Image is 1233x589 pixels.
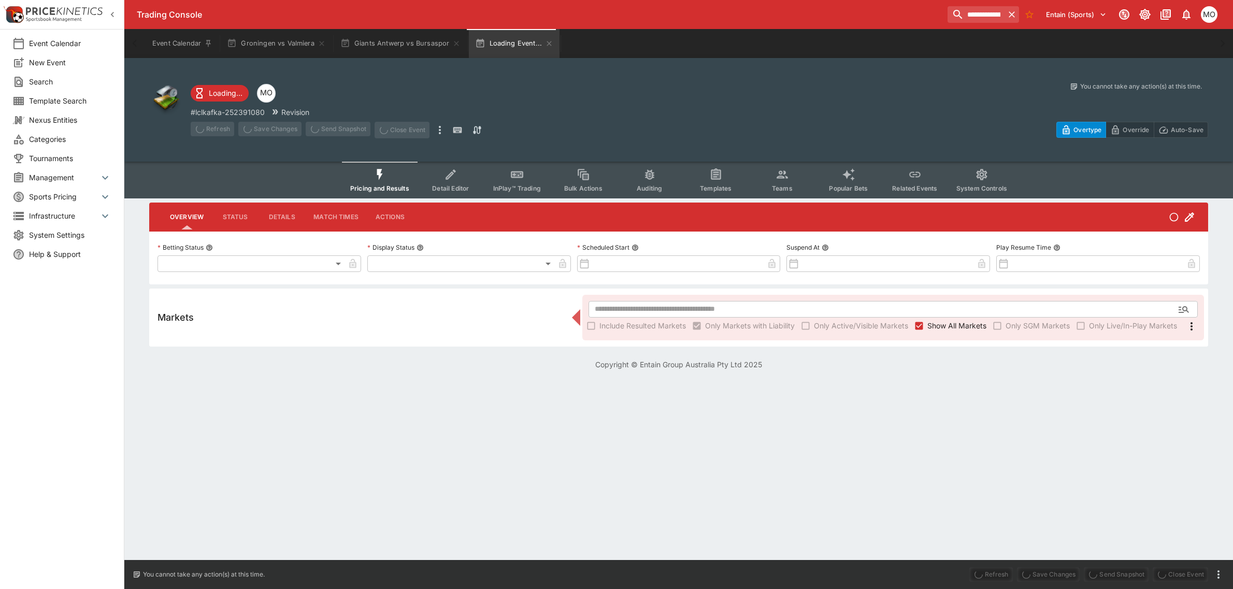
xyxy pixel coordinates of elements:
button: Documentation [1156,5,1175,24]
div: Trading Console [137,9,943,20]
img: other.png [149,82,182,115]
span: Help & Support [29,249,111,260]
button: Actions [367,205,413,229]
span: Management [29,172,99,183]
span: Nexus Entities [29,114,111,125]
span: Infrastructure [29,210,99,221]
button: Event Calendar [146,29,219,58]
input: search [948,6,1005,23]
button: Groningen vs Valmiera [221,29,332,58]
div: Event type filters [342,162,1015,198]
div: Mark O'Loughlan [257,84,276,103]
button: Scheduled Start [632,244,639,251]
button: Display Status [417,244,424,251]
span: Include Resulted Markets [599,320,686,331]
div: Start From [1056,122,1208,138]
button: Giants Antwerp vs Bursaspor [334,29,467,58]
button: Auto-Save [1154,122,1208,138]
p: Loading... [209,88,242,98]
p: Overtype [1073,124,1101,135]
p: Display Status [367,243,414,252]
span: Related Events [892,184,937,192]
button: Select Tenant [1040,6,1113,23]
p: You cannot take any action(s) at this time. [143,570,265,579]
p: Copy To Clipboard [191,107,265,118]
p: Override [1123,124,1149,135]
span: Popular Bets [829,184,868,192]
span: Templates [700,184,732,192]
button: Loading Event... [469,29,560,58]
span: Detail Editor [432,184,469,192]
p: Auto-Save [1171,124,1203,135]
button: Match Times [305,205,367,229]
button: Connected to PK [1115,5,1134,24]
button: more [434,122,446,138]
button: No Bookmarks [1021,6,1038,23]
button: Status [212,205,259,229]
span: Only Markets with Liability [705,320,795,331]
span: Bulk Actions [564,184,603,192]
p: Betting Status [157,243,204,252]
img: PriceKinetics Logo [3,4,24,25]
span: Sports Pricing [29,191,99,202]
span: Only Active/Visible Markets [814,320,908,331]
span: System Settings [29,229,111,240]
p: Revision [281,107,309,118]
button: Betting Status [206,244,213,251]
p: Play Resume Time [996,243,1051,252]
button: Toggle light/dark mode [1136,5,1154,24]
span: Categories [29,134,111,145]
p: You cannot take any action(s) at this time. [1080,82,1202,91]
span: New Event [29,57,111,68]
span: Search [29,76,111,87]
button: Override [1106,122,1154,138]
button: Open [1174,300,1193,319]
button: Suspend At [822,244,829,251]
span: Only Live/In-Play Markets [1089,320,1177,331]
img: PriceKinetics [26,7,103,15]
span: Teams [772,184,793,192]
button: Overtype [1056,122,1106,138]
img: Sportsbook Management [26,17,82,22]
div: Mark O'Loughlan [1201,6,1217,23]
p: Suspend At [786,243,820,252]
button: Notifications [1177,5,1196,24]
span: Tournaments [29,153,111,164]
svg: More [1185,320,1198,333]
button: Details [259,205,305,229]
span: Auditing [637,184,662,192]
h5: Markets [157,311,194,323]
button: more [1212,568,1225,581]
button: Play Resume Time [1053,244,1060,251]
span: Event Calendar [29,38,111,49]
span: Only SGM Markets [1006,320,1070,331]
span: Show All Markets [927,320,986,331]
span: Pricing and Results [350,184,409,192]
span: Template Search [29,95,111,106]
p: Copyright © Entain Group Australia Pty Ltd 2025 [124,359,1233,370]
span: System Controls [956,184,1007,192]
span: InPlay™ Trading [493,184,541,192]
button: Mark O'Loughlan [1198,3,1221,26]
p: Scheduled Start [577,243,629,252]
button: Overview [162,205,212,229]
